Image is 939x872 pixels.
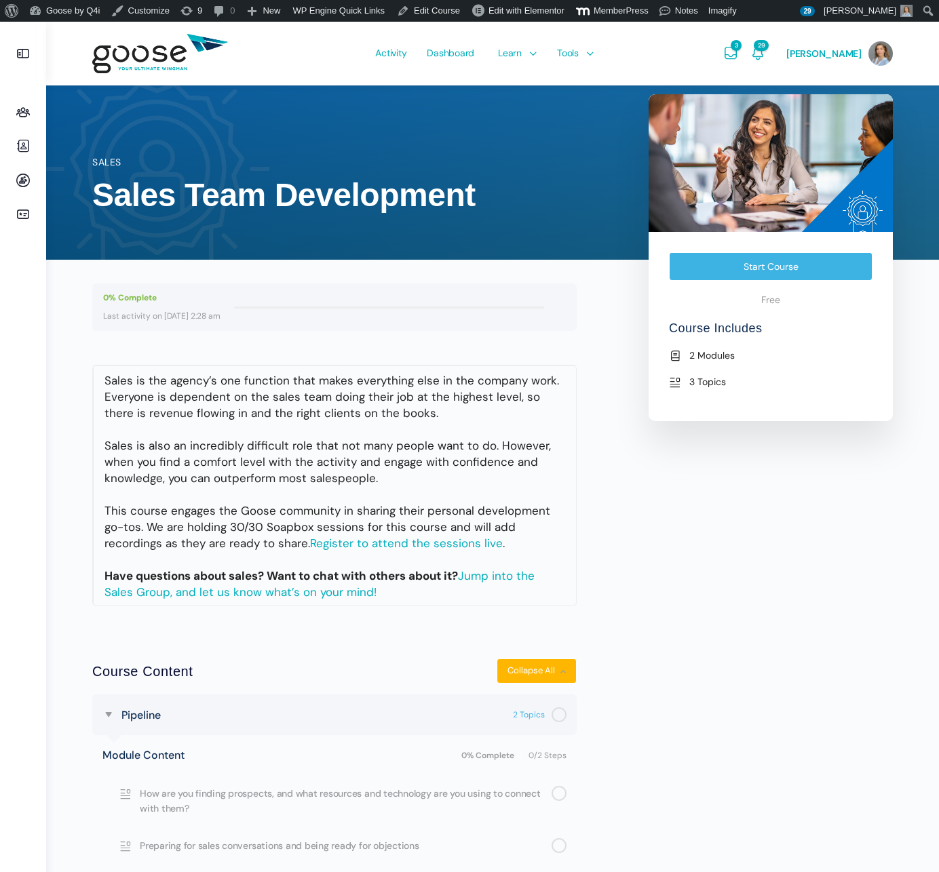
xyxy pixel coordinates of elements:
[104,568,458,583] strong: Have questions about sales? Want to chat with others about it?
[786,47,862,60] span: [PERSON_NAME]
[92,156,121,168] a: Sales
[529,751,567,759] span: 0/2 Steps
[92,827,577,864] a: Not completed Preparing for sales conversations and being ready for objections
[786,22,893,85] a: [PERSON_NAME]
[731,40,742,51] span: 3
[310,536,503,551] a: Register to attend the sessions live
[115,705,567,724] a: Not started Pipeline 2 Topics
[761,294,780,306] span: Free
[669,374,873,390] li: 3 Topics
[102,746,185,764] span: Module Content
[552,707,567,722] div: Not started
[375,21,406,85] span: Activity
[507,665,560,676] span: Collapse All
[93,365,576,606] td: Sales is the agency’s one function that makes everything else in the company work. Everyone is de...
[800,6,814,16] span: 29
[92,775,577,827] a: Not completed How are you finding prospects, and what resources and technology are you using to c...
[552,786,567,801] div: Not completed
[723,22,739,85] a: Messages
[103,307,221,325] div: Last activity on [DATE] 2:28 am
[103,289,221,307] div: 0% Complete
[420,22,481,85] a: Dashboard
[754,40,769,51] span: 29
[497,658,577,683] button: Collapse All
[669,252,873,281] a: Start Course
[121,706,161,724] span: Pipeline
[140,786,552,816] span: How are you finding prospects, and what resources and technology are you using to connect with them?
[488,5,564,16] span: Edit with Elementor
[669,347,873,363] li: 2 Modules
[498,21,522,85] span: Learn
[92,661,193,681] h2: Course Content
[669,320,873,347] h4: Course Includes
[513,709,545,720] span: 2 Topics
[92,175,567,216] h1: Sales Team Development
[368,22,413,85] a: Activity
[557,21,579,85] span: Tools
[750,22,766,85] a: Notifications
[427,21,474,85] span: Dashboard
[104,568,535,599] a: Jump into the Sales Group, and let us know what’s on your mind!
[461,751,522,759] span: 0% Complete
[552,838,567,853] div: Not completed
[140,838,552,853] span: Preparing for sales conversations and being ready for objections
[550,22,597,85] a: Tools
[491,22,540,85] a: Learn
[871,807,939,872] iframe: Chat Widget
